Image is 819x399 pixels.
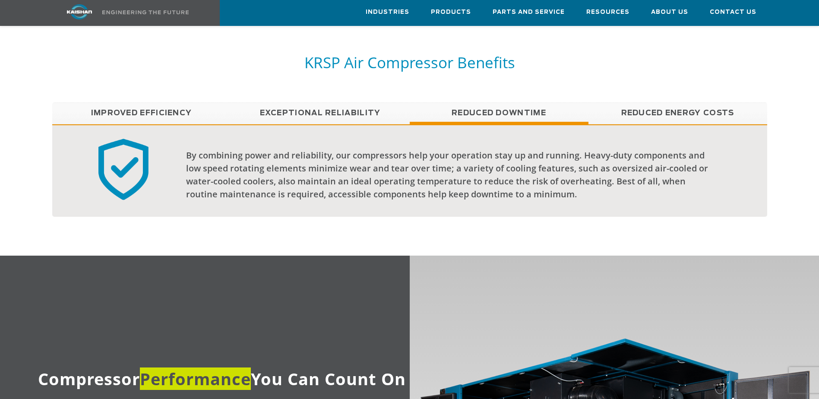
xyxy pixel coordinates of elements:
div: Reduced Downtime [52,124,767,217]
h5: KRSP Air Compressor Benefits [52,53,767,72]
span: Resources [586,7,629,17]
span: About Us [651,7,688,17]
a: About Us [651,0,688,24]
span: Contact Us [710,7,756,17]
span: Products [431,7,471,17]
img: Engineering the future [102,10,189,14]
a: Reduced Downtime [410,102,588,124]
span: Parts and Service [493,7,565,17]
a: Reduced Energy Costs [588,102,767,124]
img: kaishan logo [47,4,112,19]
span: Performance [140,367,251,390]
a: Exceptional reliability [231,102,410,124]
span: Compressor You Can Count On [38,367,406,390]
a: Parts and Service [493,0,565,24]
div: By combining power and reliability, our compressors help your operation stay up and running. Heav... [186,149,709,201]
a: Resources [586,0,629,24]
a: Industries [366,0,409,24]
span: Industries [366,7,409,17]
a: Contact Us [710,0,756,24]
img: reliable badge [90,138,157,200]
a: Products [431,0,471,24]
a: Improved Efficiency [52,102,231,124]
